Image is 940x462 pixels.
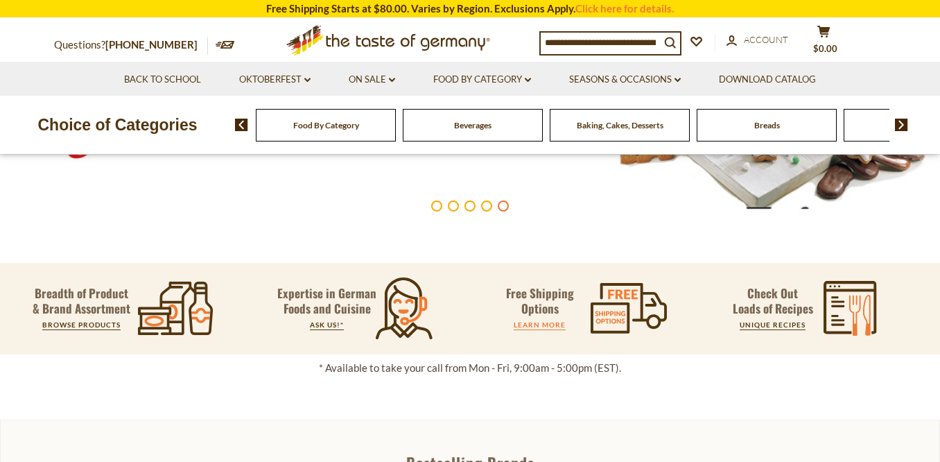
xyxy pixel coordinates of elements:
a: Beverages [454,120,491,130]
a: On Sale [349,72,395,87]
p: Expertise in German Foods and Cuisine [277,286,377,316]
a: Baking, Cakes, Desserts [577,120,663,130]
a: UNIQUE RECIPES [740,320,806,329]
a: Seasons & Occasions [569,72,681,87]
a: Food By Category [293,120,359,130]
a: BROWSE PRODUCTS [42,320,121,329]
p: Breadth of Product & Brand Assortment [33,286,130,316]
img: next arrow [895,119,908,131]
a: LEARN MORE [514,320,566,329]
a: Account [726,33,788,48]
p: Questions? [54,36,208,54]
a: Download Catalog [719,72,816,87]
a: [PHONE_NUMBER] [105,38,198,51]
span: $0.00 [813,43,837,54]
a: Click here for details. [575,2,674,15]
a: Back to School [124,72,201,87]
span: Account [744,34,788,45]
a: Food By Category [433,72,531,87]
img: previous arrow [235,119,248,131]
button: $0.00 [803,25,844,60]
a: Breads [754,120,780,130]
a: Oktoberfest [239,72,311,87]
p: Check Out Loads of Recipes [733,286,813,316]
a: ASK US!* [310,320,344,329]
p: Free Shipping Options [494,286,586,316]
